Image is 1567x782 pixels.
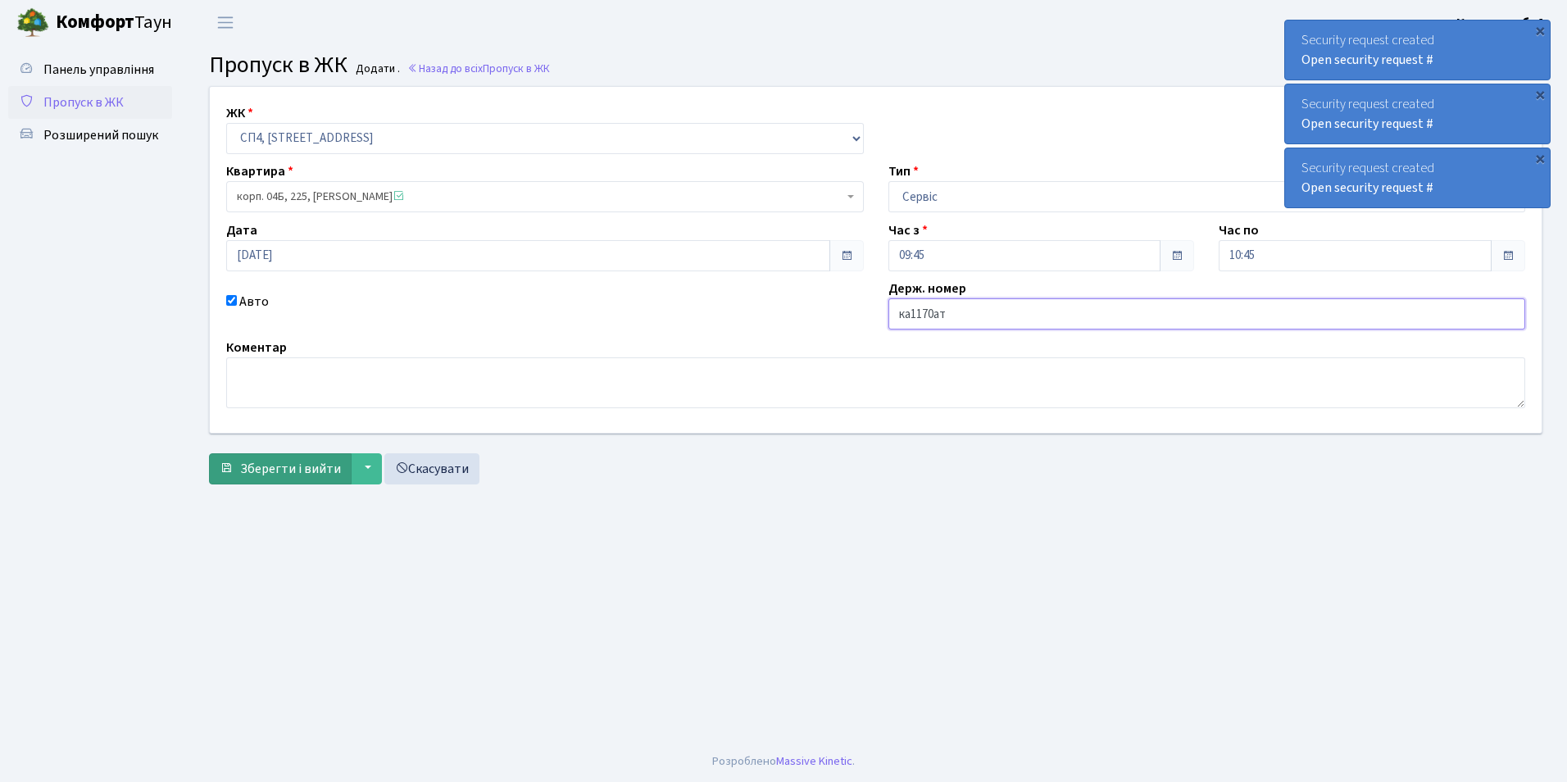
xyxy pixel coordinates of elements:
a: Розширений пошук [8,119,172,152]
span: Пропуск в ЖК [483,61,550,76]
span: Панель управління [43,61,154,79]
a: Massive Kinetic [776,752,852,770]
span: корп. 04Б, 225, Танська Надія Миколаївна <span class='la la-check-square text-success'></span> [226,181,864,212]
label: Авто [239,292,269,311]
label: Дата [226,221,257,240]
span: Таун [56,9,172,37]
a: Пропуск в ЖК [8,86,172,119]
label: Час з [888,221,928,240]
span: Пропуск в ЖК [209,48,347,81]
img: logo.png [16,7,49,39]
a: Консьєрж б. 4. [1456,13,1547,33]
span: Зберегти і вийти [240,460,341,478]
b: Комфорт [56,9,134,35]
div: Security request created [1285,148,1550,207]
button: Зберегти і вийти [209,453,352,484]
div: Security request created [1285,20,1550,80]
a: Open security request # [1301,179,1433,197]
label: Квартира [226,161,293,181]
label: ЖК [226,103,253,123]
div: Розроблено . [712,752,855,771]
input: АА1234АА [888,298,1526,330]
label: Час по [1219,221,1259,240]
small: Додати . [352,62,400,76]
label: Тип [888,161,919,181]
button: Переключити навігацію [205,9,246,36]
a: Панель управління [8,53,172,86]
a: Скасувати [384,453,479,484]
div: Security request created [1285,84,1550,143]
div: × [1532,86,1548,102]
span: Розширений пошук [43,126,158,144]
div: × [1532,150,1548,166]
a: Open security request # [1301,115,1433,133]
span: Пропуск в ЖК [43,93,124,111]
span: корп. 04Б, 225, Танська Надія Миколаївна <span class='la la-check-square text-success'></span> [237,189,843,205]
a: Назад до всіхПропуск в ЖК [407,61,550,76]
b: Консьєрж б. 4. [1456,14,1547,32]
label: Коментар [226,338,287,357]
label: Держ. номер [888,279,966,298]
a: Open security request # [1301,51,1433,69]
div: × [1532,22,1548,39]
